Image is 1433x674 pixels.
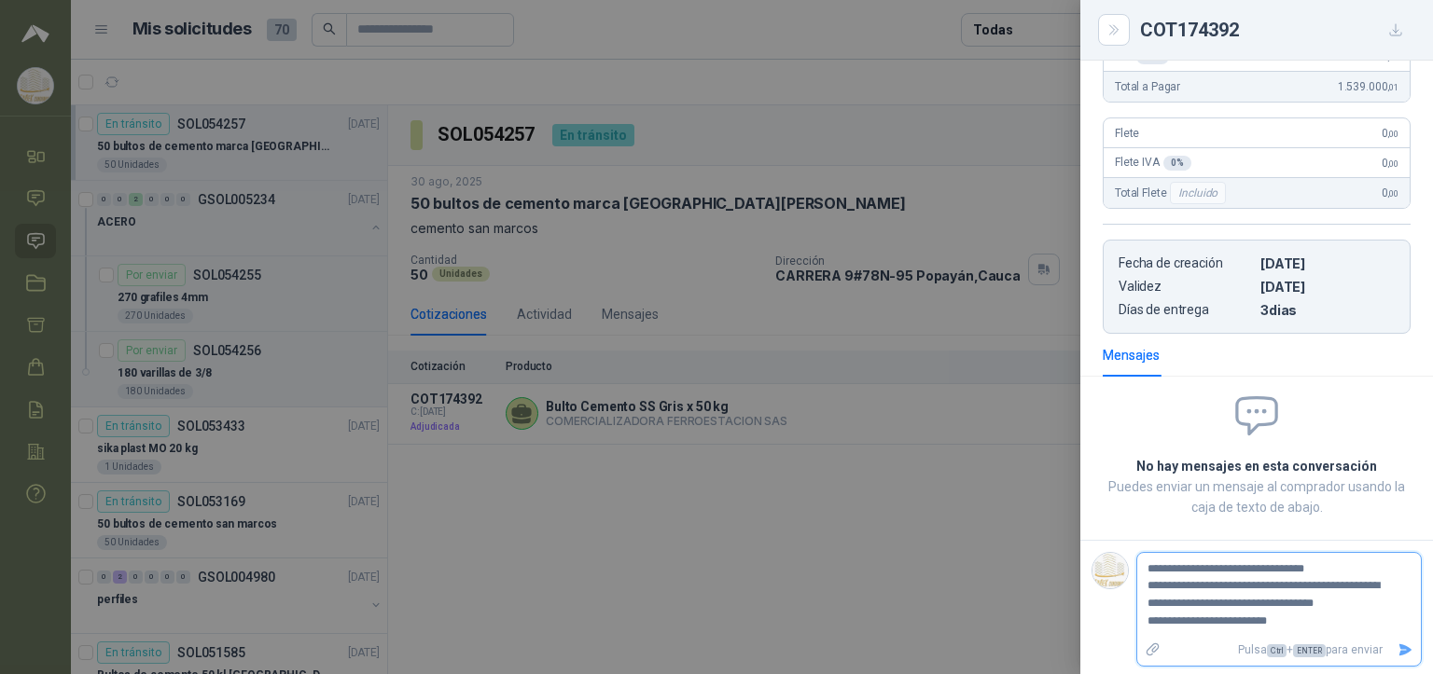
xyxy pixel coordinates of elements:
[1387,188,1398,199] span: ,00
[1338,80,1398,93] span: 1.539.000
[1170,182,1226,204] div: Incluido
[1267,644,1287,657] span: Ctrl
[1260,279,1395,295] p: [DATE]
[1119,279,1253,295] p: Validez
[1382,127,1398,140] span: 0
[1115,80,1180,93] span: Total a Pagar
[1387,158,1398,169] span: ,00
[1103,476,1411,517] p: Puedes enviar un mensaje al comprador usando la caja de texto de abajo.
[1140,15,1411,45] div: COT174392
[1103,19,1125,41] button: Close
[1169,634,1391,667] p: Pulsa + para enviar
[1260,255,1395,271] p: [DATE]
[1115,156,1191,171] span: Flete IVA
[1390,634,1421,667] button: Enviar
[1103,456,1411,476] h2: No hay mensajes en esta conversación
[1387,82,1398,92] span: ,01
[1103,345,1160,365] div: Mensajes
[1119,302,1253,318] p: Días de entrega
[1115,182,1230,204] span: Total Flete
[1387,129,1398,139] span: ,00
[1382,186,1398,199] span: 0
[1387,52,1398,62] span: ,69
[1137,634,1169,667] label: Adjuntar archivos
[1092,553,1128,588] img: Company Logo
[1293,644,1326,657] span: ENTER
[1119,255,1253,271] p: Fecha de creación
[1115,127,1139,140] span: Flete
[1382,157,1398,170] span: 0
[1163,156,1191,171] div: 0 %
[1260,302,1395,318] p: 3 dias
